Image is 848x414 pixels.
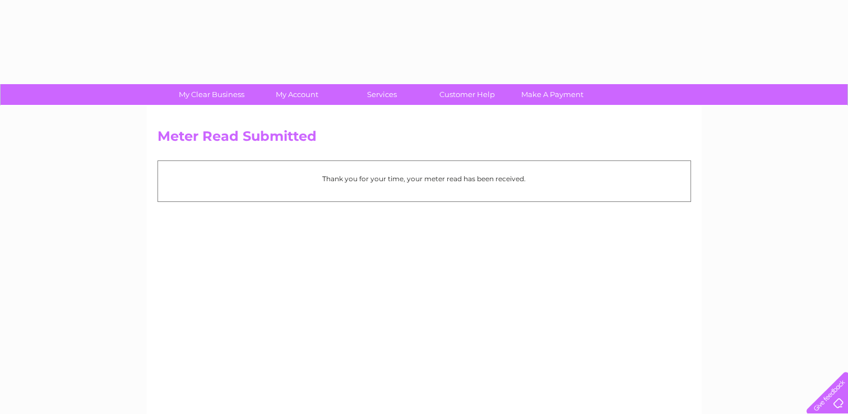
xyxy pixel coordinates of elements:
[421,84,513,105] a: Customer Help
[165,84,258,105] a: My Clear Business
[164,173,685,184] p: Thank you for your time, your meter read has been received.
[251,84,343,105] a: My Account
[336,84,428,105] a: Services
[506,84,599,105] a: Make A Payment
[157,128,691,150] h2: Meter Read Submitted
